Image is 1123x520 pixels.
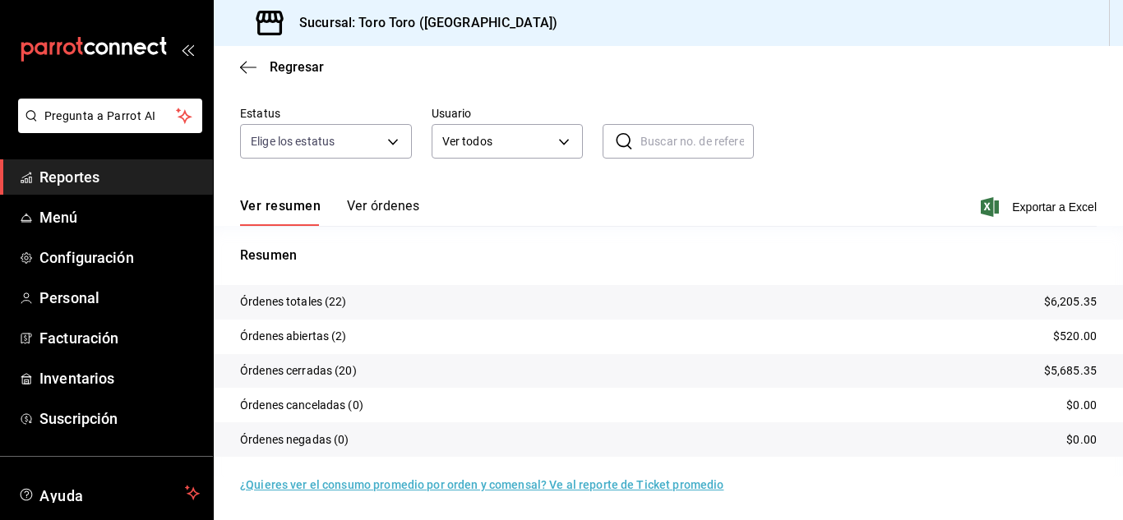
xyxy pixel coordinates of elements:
span: Ayuda [39,483,178,503]
button: Pregunta a Parrot AI [18,99,202,133]
p: Órdenes negadas (0) [240,431,349,449]
span: Regresar [270,59,324,75]
a: Pregunta a Parrot AI [12,119,202,136]
p: $0.00 [1066,431,1097,449]
button: Ver órdenes [347,198,419,226]
p: $0.00 [1066,397,1097,414]
label: Estatus [240,108,412,119]
p: Resumen [240,246,1097,265]
p: Órdenes cerradas (20) [240,362,357,380]
span: Menú [39,206,200,228]
span: Facturación [39,327,200,349]
input: Buscar no. de referencia [640,125,754,158]
h3: Sucursal: Toro Toro ([GEOGRAPHIC_DATA]) [286,13,557,33]
label: Usuario [432,108,583,119]
span: Reportes [39,166,200,188]
p: Órdenes abiertas (2) [240,328,347,345]
p: $520.00 [1053,328,1097,345]
button: Exportar a Excel [984,197,1097,217]
a: ¿Quieres ver el consumo promedio por orden y comensal? Ve al reporte de Ticket promedio [240,478,723,491]
span: Configuración [39,246,200,269]
div: navigation tabs [240,198,419,226]
button: Ver resumen [240,198,321,226]
span: Suscripción [39,407,200,430]
button: open_drawer_menu [181,43,194,56]
span: Ver todos [442,133,552,150]
p: $5,685.35 [1044,362,1097,380]
button: Regresar [240,59,324,75]
p: Órdenes canceladas (0) [240,397,363,414]
span: Pregunta a Parrot AI [44,108,177,125]
span: Elige los estatus [251,133,335,150]
span: Inventarios [39,367,200,389]
p: Órdenes totales (22) [240,293,347,311]
span: Personal [39,287,200,309]
p: $6,205.35 [1044,293,1097,311]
